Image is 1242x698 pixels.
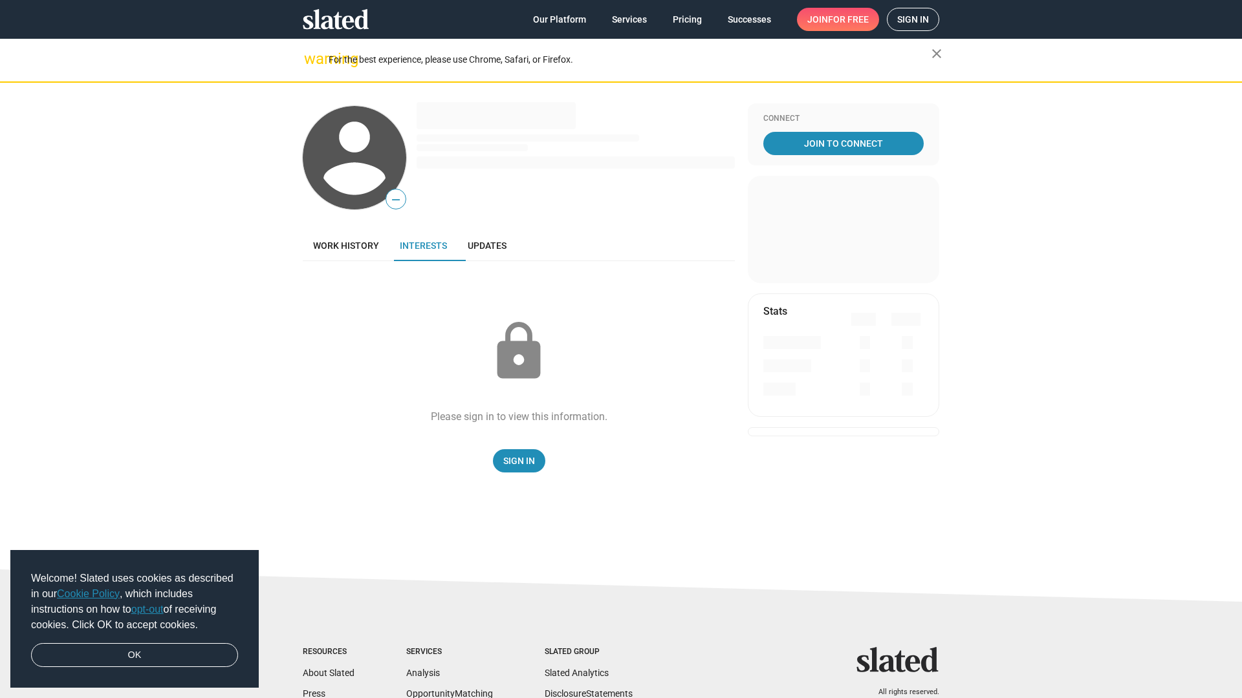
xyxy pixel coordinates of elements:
a: About Slated [303,668,354,678]
span: Successes [728,8,771,31]
div: Slated Group [545,647,633,657]
span: Join To Connect [766,132,921,155]
div: Resources [303,647,354,657]
mat-card-title: Stats [763,304,787,318]
span: Work history [313,240,379,251]
a: dismiss cookie message [31,643,238,668]
a: Successes [717,8,781,31]
div: cookieconsent [10,550,259,688]
span: Join [807,8,869,31]
a: Sign in [887,8,939,31]
div: Services [406,647,493,657]
mat-icon: lock [486,319,551,384]
mat-icon: close [929,46,944,61]
span: Welcome! Slated uses cookies as described in our , which includes instructions on how to of recei... [31,571,238,633]
div: For the best experience, please use Chrome, Safari, or Firefox. [329,51,931,69]
a: Joinfor free [797,8,879,31]
a: Services [602,8,657,31]
span: Sign in [897,8,929,30]
span: — [386,191,406,208]
a: Work history [303,230,389,261]
div: Please sign in to view this information. [431,410,607,423]
a: Interests [389,230,457,261]
span: Pricing [673,8,702,31]
span: Interests [400,240,447,251]
span: Services [612,8,647,31]
div: Connect [763,114,924,124]
span: Updates [468,240,507,251]
a: Sign In [493,449,545,472]
a: Slated Analytics [545,668,609,678]
a: Join To Connect [763,132,924,155]
a: Updates [457,230,517,261]
mat-icon: warning [304,51,320,67]
a: Cookie Policy [57,588,120,599]
a: Analysis [406,668,440,678]
span: Sign In [503,449,535,472]
span: Our Platform [533,8,586,31]
a: Pricing [662,8,712,31]
span: for free [828,8,869,31]
a: opt-out [131,604,164,615]
a: Our Platform [523,8,596,31]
